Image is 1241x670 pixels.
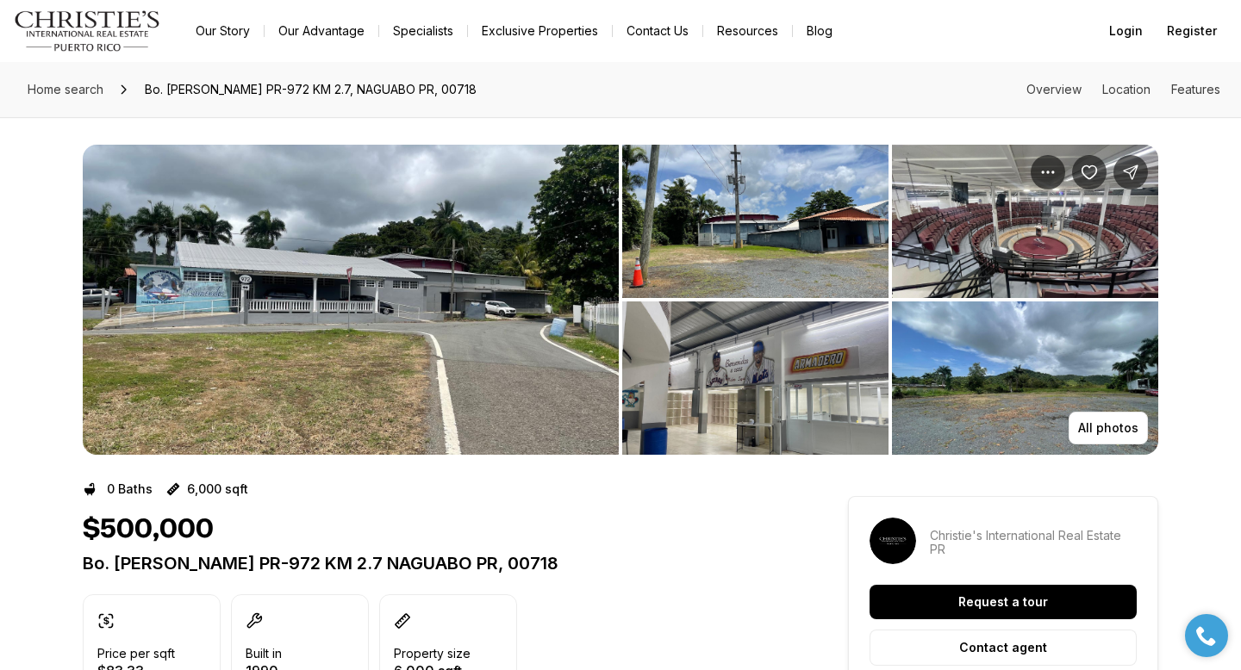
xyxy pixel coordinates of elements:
p: All photos [1078,421,1138,435]
button: View image gallery [892,301,1158,455]
h1: $500,000 [83,513,214,546]
button: Request a tour [870,585,1137,619]
a: Our Advantage [265,19,378,43]
button: View image gallery [622,145,889,298]
a: Resources [703,19,792,43]
button: Property options [1031,155,1065,189]
li: 1 of 3 [83,145,619,455]
span: Home search [28,82,103,96]
a: Home search [21,76,110,103]
a: Our Story [182,19,264,43]
p: Price per sqft [97,647,175,661]
p: 0 Baths [107,482,153,496]
button: Contact Us [613,19,702,43]
button: Save Property: Bo. Mariana PR-972 KM 2.7 [1072,155,1107,189]
p: 6,000 sqft [187,482,248,496]
button: Login [1099,14,1153,48]
img: logo [14,10,161,52]
button: Share Property: Bo. Mariana PR-972 KM 2.7 [1113,155,1148,189]
p: Bo. [PERSON_NAME] PR-972 KM 2.7 NAGUABO PR, 00718 [83,553,786,574]
li: 2 of 3 [622,145,1158,455]
a: Specialists [379,19,467,43]
p: Property size [394,647,471,661]
span: Bo. [PERSON_NAME] PR-972 KM 2.7, NAGUABO PR, 00718 [138,76,483,103]
span: Register [1167,24,1217,38]
p: Christie's International Real Estate PR [930,529,1137,556]
a: Blog [793,19,846,43]
p: Request a tour [958,595,1048,609]
button: Contact agent [870,630,1137,666]
button: View image gallery [83,145,619,455]
button: View image gallery [622,301,889,455]
p: Built in [246,647,282,661]
button: Register [1157,14,1227,48]
a: Skip to: Location [1102,82,1151,96]
div: Listing Photos [83,145,1158,455]
button: View image gallery [892,145,1158,298]
a: Exclusive Properties [468,19,612,43]
a: Skip to: Overview [1026,82,1082,96]
p: Contact agent [959,641,1047,654]
span: Login [1109,24,1143,38]
nav: Page section menu [1026,83,1220,96]
button: All photos [1069,412,1148,444]
a: Skip to: Features [1171,82,1220,96]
